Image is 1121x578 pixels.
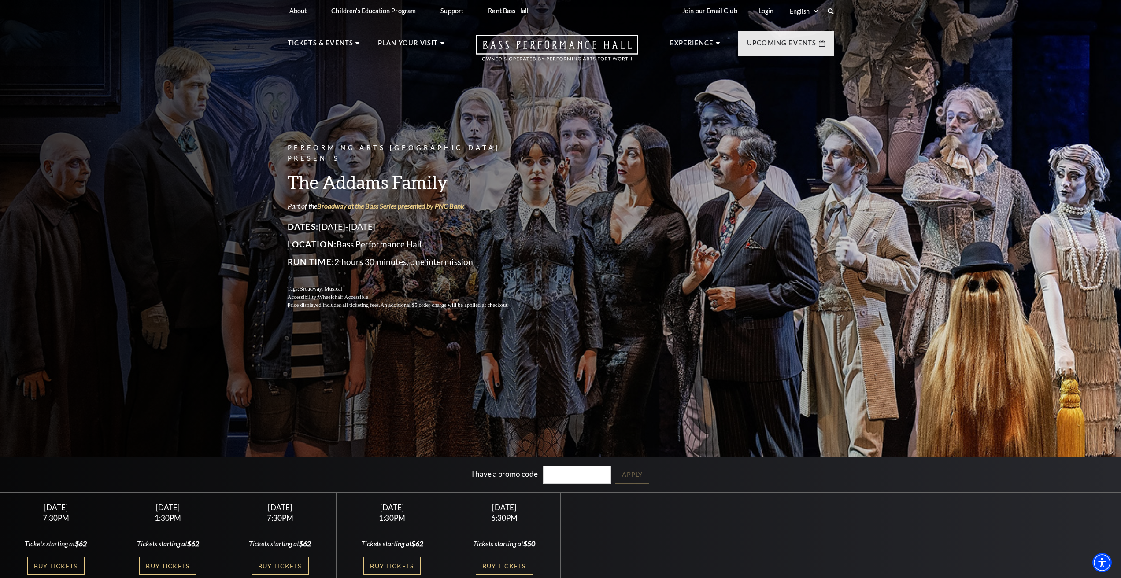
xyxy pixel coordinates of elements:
span: Run Time: [288,257,335,267]
span: $62 [411,539,423,548]
div: [DATE] [122,503,213,512]
div: [DATE] [459,503,550,512]
p: 2 hours 30 minutes, one intermission [288,255,530,269]
div: Tickets starting at [347,539,437,549]
div: Tickets starting at [459,539,550,549]
p: Support [440,7,463,15]
a: Buy Tickets [363,557,421,575]
div: 6:30PM [459,514,550,522]
select: Select: [788,7,819,15]
span: Dates: [288,221,319,232]
label: I have a promo code [472,469,538,478]
p: Plan Your Visit [378,38,438,54]
div: Tickets starting at [235,539,326,549]
p: Bass Performance Hall [288,237,530,251]
p: Tickets & Events [288,38,354,54]
span: An additional $5 order charge will be applied at checkout. [380,302,508,308]
div: [DATE] [347,503,437,512]
span: Broadway, Musical [299,286,342,292]
p: Upcoming Events [747,38,817,54]
div: Accessibility Menu [1092,553,1112,572]
span: $62 [75,539,87,548]
div: Tickets starting at [11,539,101,549]
a: Broadway at the Bass Series presented by PNC Bank - open in a new tab [317,202,464,210]
p: Performing Arts [GEOGRAPHIC_DATA] Presents [288,143,530,165]
span: $62 [187,539,199,548]
a: Buy Tickets [139,557,196,575]
span: $50 [523,539,535,548]
p: [DATE]-[DATE] [288,220,530,234]
span: $62 [299,539,311,548]
a: Buy Tickets [252,557,309,575]
div: [DATE] [235,503,326,512]
a: Buy Tickets [476,557,533,575]
p: Tags: [288,285,530,293]
span: Wheelchair Accessible [318,294,368,300]
p: About [289,7,307,15]
p: Part of the [288,201,530,211]
div: 1:30PM [347,514,437,522]
span: Location: [288,239,337,249]
div: 7:30PM [235,514,326,522]
a: Buy Tickets [27,557,85,575]
div: 1:30PM [122,514,213,522]
p: Experience [670,38,714,54]
div: 7:30PM [11,514,101,522]
div: [DATE] [11,503,101,512]
p: Rent Bass Hall [488,7,529,15]
p: Children's Education Program [331,7,416,15]
a: Open this option [444,35,670,70]
h3: The Addams Family [288,171,530,193]
div: Tickets starting at [122,539,213,549]
p: Price displayed includes all ticketing fees. [288,301,530,309]
p: Accessibility: [288,293,530,302]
